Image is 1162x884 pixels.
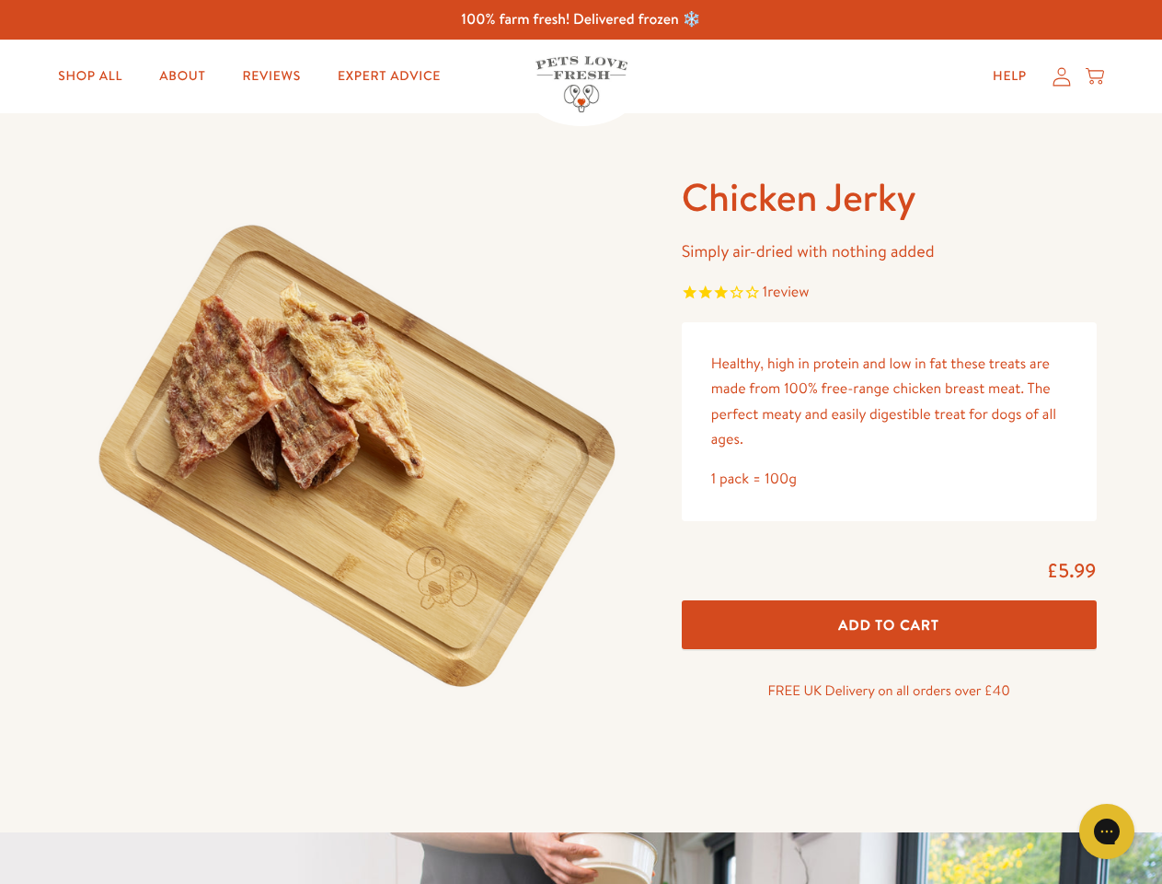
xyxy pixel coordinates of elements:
a: Help [978,58,1041,95]
div: 1 pack = 100g [711,467,1067,492]
span: Add To Cart [838,615,939,634]
p: FREE UK Delivery on all orders over £40 [682,679,1097,703]
span: £5.99 [1047,557,1097,584]
a: Shop All [43,58,137,95]
a: Reviews [227,58,315,95]
img: Pets Love Fresh [535,56,627,112]
p: Healthy, high in protein and low in fat these treats are made from 100% free-range chicken breast... [711,352,1067,452]
span: 1 reviews [763,282,810,302]
a: About [144,58,220,95]
span: review [767,282,809,302]
button: Add To Cart [682,600,1097,649]
a: Expert Advice [323,58,455,95]
iframe: Gorgias live chat messenger [1070,797,1144,866]
h1: Chicken Jerky [682,172,1097,223]
p: Simply air-dried with nothing added [682,238,1097,266]
img: Chicken Jerky [66,172,638,744]
span: Rated 3.0 out of 5 stars 1 reviews [682,280,1097,308]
